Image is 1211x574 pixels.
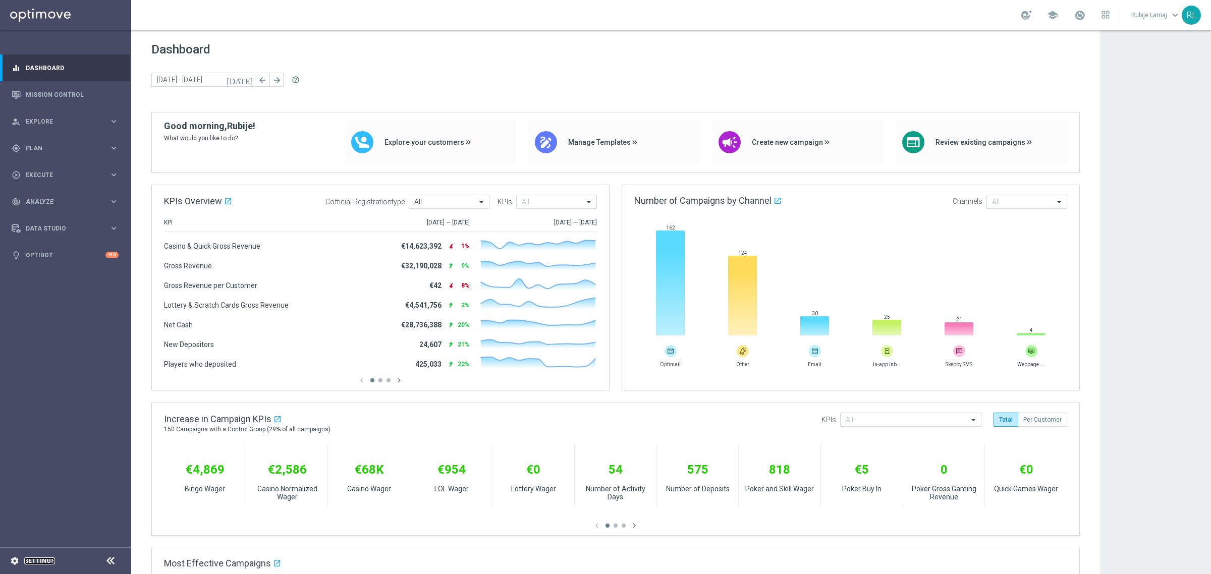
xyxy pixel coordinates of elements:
div: Execute [12,170,109,180]
a: Optibot [26,242,105,268]
i: settings [10,556,19,565]
i: keyboard_arrow_right [109,197,119,206]
i: play_circle_outline [12,170,21,180]
i: track_changes [12,197,21,206]
button: track_changes Analyze keyboard_arrow_right [11,198,119,206]
span: Analyze [26,199,109,205]
span: Plan [26,145,109,151]
a: Mission Control [26,81,119,108]
button: equalizer Dashboard [11,64,119,72]
button: Mission Control [11,91,119,99]
i: keyboard_arrow_right [109,170,119,180]
a: Dashboard [26,54,119,81]
i: keyboard_arrow_right [109,143,119,153]
button: play_circle_outline Execute keyboard_arrow_right [11,171,119,179]
div: Optibot [12,242,119,268]
a: Rubije Lamajkeyboard_arrow_down [1130,8,1182,23]
button: Data Studio keyboard_arrow_right [11,224,119,233]
i: keyboard_arrow_right [109,223,119,233]
div: Dashboard [12,54,119,81]
i: person_search [12,117,21,126]
a: Settings [24,558,55,564]
i: gps_fixed [12,144,21,153]
div: RL [1182,6,1201,25]
button: gps_fixed Plan keyboard_arrow_right [11,144,119,152]
i: equalizer [12,64,21,73]
button: lightbulb Optibot +10 [11,251,119,259]
div: Plan [12,144,109,153]
div: Analyze [12,197,109,206]
i: keyboard_arrow_right [109,117,119,126]
span: keyboard_arrow_down [1170,10,1181,21]
span: school [1047,10,1058,21]
div: Explore [12,117,109,126]
span: Explore [26,119,109,125]
i: lightbulb [12,251,21,260]
span: Execute [26,172,109,178]
button: person_search Explore keyboard_arrow_right [11,118,119,126]
span: Data Studio [26,225,109,232]
div: Mission Control [12,81,119,108]
div: Data Studio [12,224,109,233]
div: +10 [105,252,119,258]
